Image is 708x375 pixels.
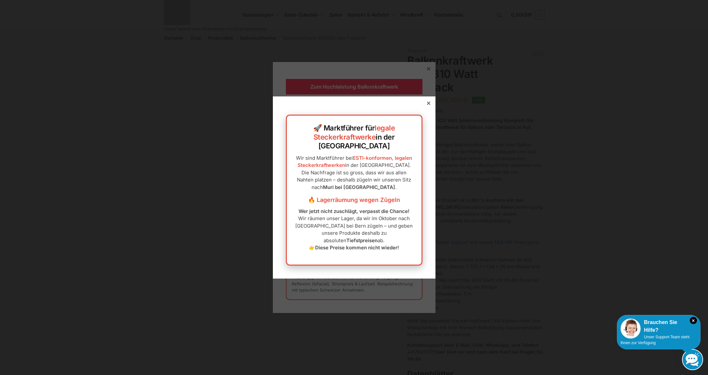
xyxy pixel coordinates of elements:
[621,335,689,345] span: Unser Support-Team steht Ihnen zur Verfügung
[314,124,395,141] a: legale Steckerkraftwerke
[299,208,409,214] strong: Wer jetzt nicht zuschlägt, verpasst die Chance!
[346,237,378,244] strong: Tiefstpreisen
[293,196,415,204] h3: 🔥 Lagerräumung wegen Zügeln
[293,124,415,151] h2: 🚀 Marktführer für in der [GEOGRAPHIC_DATA]
[690,317,697,324] i: Schließen
[293,208,415,252] p: Wir räumen unser Lager, da wir im Oktober nach [GEOGRAPHIC_DATA] bei Bern zügeln – und geben unse...
[315,244,399,251] strong: Diese Preise kommen nicht wieder!
[298,155,412,169] a: ESTI-konformen, legalen Steckerkraftwerken
[323,184,395,190] strong: Muri bei [GEOGRAPHIC_DATA]
[621,319,697,334] div: Brauchen Sie Hilfe?
[293,155,415,191] p: Wir sind Marktführer bei in der [GEOGRAPHIC_DATA]. Die Nachfrage ist so gross, dass wir aus allen...
[621,319,641,339] img: Customer service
